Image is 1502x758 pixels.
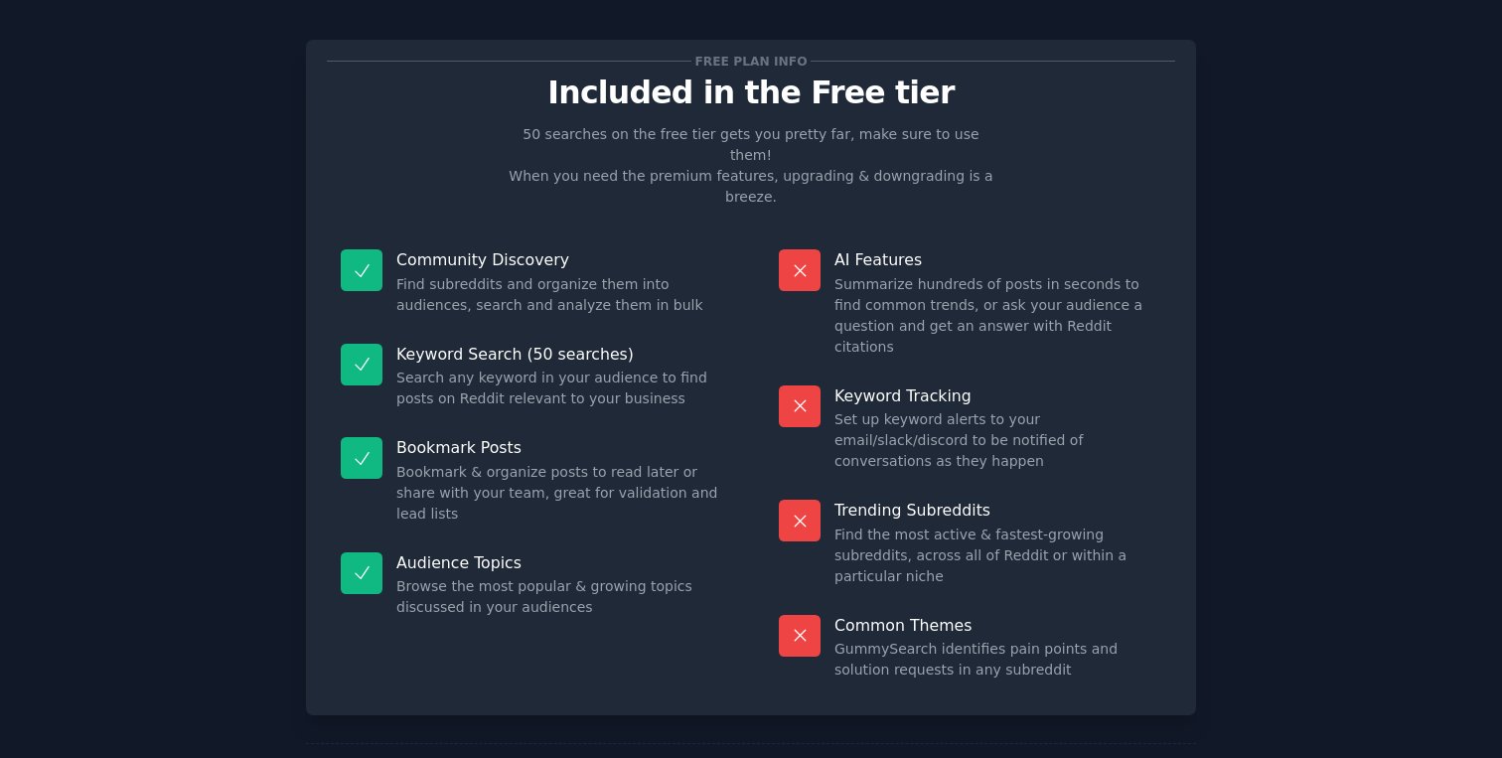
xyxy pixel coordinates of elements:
[396,462,723,525] dd: Bookmark & organize posts to read later or share with your team, great for validation and lead lists
[396,552,723,573] p: Audience Topics
[834,385,1161,406] p: Keyword Tracking
[834,249,1161,270] p: AI Features
[834,615,1161,636] p: Common Themes
[396,437,723,458] p: Bookmark Posts
[691,51,811,72] span: Free plan info
[501,124,1001,208] p: 50 searches on the free tier gets you pretty far, make sure to use them! When you need the premiu...
[834,274,1161,358] dd: Summarize hundreds of posts in seconds to find common trends, or ask your audience a question and...
[396,249,723,270] p: Community Discovery
[834,525,1161,587] dd: Find the most active & fastest-growing subreddits, across all of Reddit or within a particular niche
[834,500,1161,521] p: Trending Subreddits
[396,368,723,409] dd: Search any keyword in your audience to find posts on Reddit relevant to your business
[396,576,723,618] dd: Browse the most popular & growing topics discussed in your audiences
[396,274,723,316] dd: Find subreddits and organize them into audiences, search and analyze them in bulk
[327,76,1175,110] p: Included in the Free tier
[834,639,1161,681] dd: GummySearch identifies pain points and solution requests in any subreddit
[834,409,1161,472] dd: Set up keyword alerts to your email/slack/discord to be notified of conversations as they happen
[396,344,723,365] p: Keyword Search (50 searches)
